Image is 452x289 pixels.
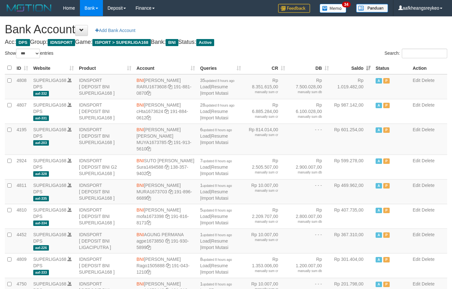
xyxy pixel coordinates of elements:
[288,62,331,74] th: DB: activate to sort column ascending
[136,183,144,188] span: BNI
[31,62,76,74] th: Website: activate to sort column ascending
[211,238,228,244] a: Resume
[288,74,331,99] td: Rp 7.500.028,00
[76,99,134,124] td: IDNSPORT [ DEPOSIT BNI SUPERLIGA168 ]
[383,127,390,133] span: Paused
[290,115,322,119] div: manually sum db
[134,179,198,204] td: [PERSON_NAME] 191-896-6689
[200,183,232,201] span: | |
[14,155,31,179] td: 2924
[136,232,144,237] span: BNI
[200,127,232,132] span: 6
[288,204,331,229] td: Rp 2.800.007,00
[5,3,53,13] img: MOTION_logo.png
[14,204,31,229] td: 4810
[146,196,151,201] a: Copy 1918966689 to clipboard
[136,102,144,108] span: BNI
[331,62,373,74] th: Saldo: activate to sort column ascending
[31,253,76,278] td: DPS
[136,214,164,219] a: mofa1673398
[14,99,31,124] td: 4807
[200,109,210,114] a: Load
[33,245,49,251] span: aaf-226
[146,146,151,151] a: Copy 1919135610 to clipboard
[14,124,31,155] td: 4195
[244,155,288,179] td: Rp 2.505.507,00
[76,253,134,278] td: IDNSPORT [ DEPOSIT BNI SUPERLIGA168 ]
[413,281,420,286] a: Edit
[168,84,172,89] a: Copy RARU1673608 to clipboard
[200,78,234,96] span: | |
[320,4,347,13] img: Button%20Memo.svg
[31,155,76,179] td: DPS
[244,74,288,99] td: Rp 8.351.615,00
[422,158,434,163] a: Delete
[33,257,66,262] a: SUPERLIGA168
[166,39,178,46] span: BNI
[33,281,66,286] a: SUPERLIGA168
[211,165,228,170] a: Resume
[203,159,232,163] span: updated 8 hours ago
[200,133,210,139] a: Load
[383,183,390,189] span: Paused
[134,229,198,253] td: AGUNG PERMANA 191-930-5899
[33,78,66,83] a: SUPERLIGA168
[33,102,66,108] a: SUPERLIGA168
[164,109,169,114] a: Copy cHta1673624 to clipboard
[383,257,390,262] span: Paused
[48,39,75,46] span: IDNSPORT
[136,238,164,244] a: agpe1673850
[31,99,76,124] td: DPS
[376,257,382,262] span: Active
[165,214,170,219] a: Copy mofa1673398 to clipboard
[146,91,151,96] a: Copy 1918810870 to clipboard
[14,253,31,278] td: 4809
[413,158,420,163] a: Edit
[16,49,40,58] select: Showentries
[136,165,163,170] a: Sura1494588
[200,263,210,268] a: Load
[331,99,373,124] td: Rp 987.142,00
[92,39,151,46] span: ISPORT > SUPERLIGA168
[422,127,434,132] a: Delete
[331,204,373,229] td: Rp 407.735,00
[203,209,232,212] span: updated 8 hours ago
[290,220,322,224] div: manually sum db
[76,124,134,155] td: IDNSPORT [ DEPOSIT BNI SUPERLIGA168 ]
[33,196,49,201] span: aaf-335
[200,232,232,250] span: | |
[134,124,198,155] td: [PERSON_NAME] [PERSON_NAME] 191-913-5610
[376,232,382,238] span: Active
[422,257,434,262] a: Delete
[290,170,322,175] div: manually sum db
[413,183,420,188] a: Edit
[200,183,232,188] span: 1
[33,183,66,188] a: SUPERLIGA168
[211,133,228,139] a: Resume
[203,258,232,261] span: updated 8 hours ago
[203,184,232,188] span: updated 8 hours ago
[200,232,232,237] span: 1
[246,170,278,175] div: manually sum cr
[136,158,144,163] span: BNI
[376,208,382,213] span: Active
[31,204,76,229] td: DPS
[211,263,228,268] a: Resume
[376,158,382,164] span: Active
[383,208,390,213] span: Paused
[422,207,434,213] a: Delete
[33,221,49,226] span: aaf-334
[422,78,434,83] a: Delete
[244,179,288,204] td: Rp 10.007,00
[288,179,331,204] td: - - -
[200,214,210,219] a: Load
[211,109,228,114] a: Resume
[146,115,151,120] a: Copy 1918840612 to clipboard
[376,127,382,133] span: Active
[136,189,167,194] a: MURA1673703
[165,165,169,170] a: Copy Sura1494588 to clipboard
[413,257,420,262] a: Edit
[200,102,234,120] span: | |
[288,229,331,253] td: - - -
[134,204,198,229] td: [PERSON_NAME] 191-816-8171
